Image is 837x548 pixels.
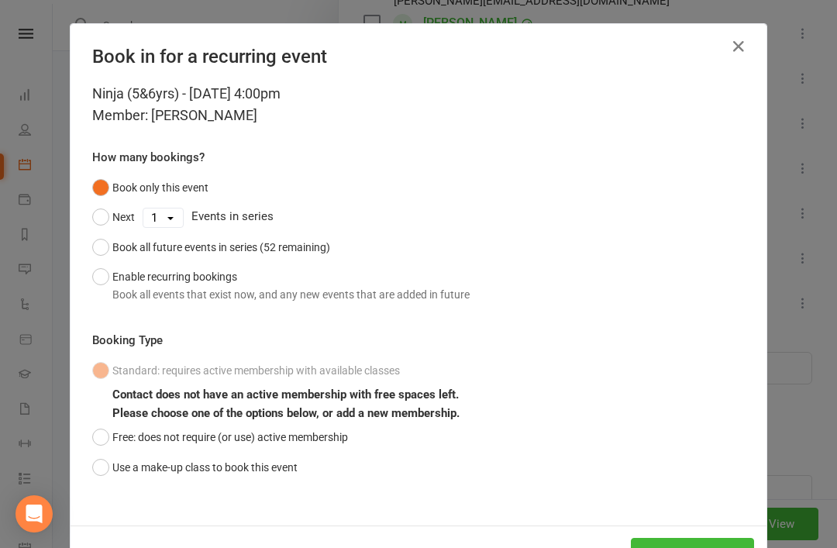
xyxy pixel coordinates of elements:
[112,286,470,303] div: Book all events that exist now, and any new events that are added in future
[92,422,348,452] button: Free: does not require (or use) active membership
[92,202,745,232] div: Events in series
[92,453,298,482] button: Use a make-up class to book this event
[92,173,208,202] button: Book only this event
[112,406,460,420] b: Please choose one of the options below, or add a new membership.
[726,34,751,59] button: Close
[92,148,205,167] label: How many bookings?
[92,83,745,126] div: Ninja (5&6yrs) - [DATE] 4:00pm Member: [PERSON_NAME]
[92,46,745,67] h4: Book in for a recurring event
[15,495,53,532] div: Open Intercom Messenger
[92,262,470,309] button: Enable recurring bookingsBook all events that exist now, and any new events that are added in future
[92,331,163,350] label: Booking Type
[92,202,135,232] button: Next
[112,388,459,402] b: Contact does not have an active membership with free spaces left.
[92,233,330,262] button: Book all future events in series (52 remaining)
[112,239,330,256] div: Book all future events in series (52 remaining)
